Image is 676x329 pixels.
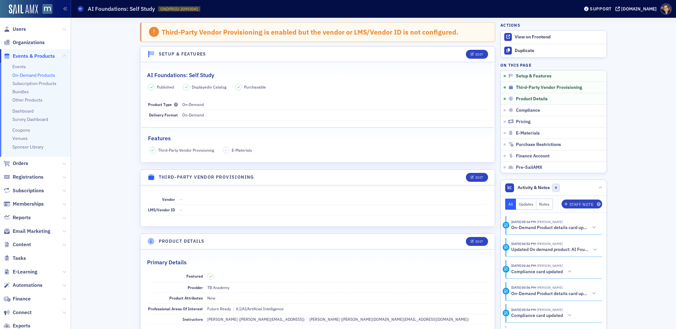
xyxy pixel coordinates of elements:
[149,112,178,117] span: Delivery Format
[13,39,45,46] span: Organizations
[3,174,43,181] a: Registrations
[536,285,563,290] span: Dee Sullivan
[516,96,548,102] span: Product Details
[13,295,31,302] span: Finance
[516,165,542,170] span: Pre-SailAMX
[501,44,607,57] button: Duplicate
[562,200,602,208] button: Staff Note
[225,148,227,152] span: –
[13,268,37,275] span: E-Learning
[12,144,43,150] a: Sponsor Library
[475,53,483,56] div: Edit
[475,240,483,243] div: Edit
[13,309,32,316] span: Connect
[511,313,563,319] h5: Compliance card updated
[503,288,509,294] div: Activity
[516,73,551,79] span: Setup & Features
[12,97,42,103] a: Other Products
[621,6,657,12] div: [DOMAIN_NAME]
[466,237,488,246] button: Edit
[12,127,30,133] a: Coupons
[536,307,563,312] span: Dee Sullivan
[148,102,178,107] span: Product Type
[511,247,598,253] button: Updated On demand product: AI Foundations: Self Study
[516,130,540,136] span: E-Materials
[12,108,34,114] a: Dashboard
[3,201,44,207] a: Memberships
[148,306,203,311] span: Professional Areas Of Interest
[660,3,672,15] span: Profile
[13,228,50,235] span: Email Marketing
[12,72,55,78] a: On-Demand Products
[3,214,31,221] a: Reports
[13,160,28,167] span: Orders
[13,255,26,262] span: Tasks
[188,285,203,290] span: Provider
[244,84,266,90] span: Purchasable
[516,108,540,113] span: Compliance
[3,241,31,248] a: Content
[536,263,563,268] span: Dee Sullivan
[501,30,607,44] a: View on Frontend
[3,53,55,60] a: Events & Products
[511,225,588,231] h5: On-Demand Product details card updated
[511,224,598,231] button: On-Demand Product details card updated
[183,317,203,322] span: Instructors
[157,84,174,90] span: Published
[511,268,574,275] button: Compliance card updated
[3,309,32,316] a: Connect
[307,316,469,322] div: [PERSON_NAME] ([PERSON_NAME][DOMAIN_NAME][EMAIL_ADDRESS][DOMAIN_NAME])
[511,312,574,319] button: Compliance card updated
[516,199,537,210] button: Updates
[12,64,26,69] a: Events
[207,306,231,312] div: Future Ready
[159,174,254,181] h4: Third-Party Vendor Provisioning
[13,26,26,33] span: Users
[503,244,509,251] div: Activity
[570,203,594,206] div: Staff Note
[232,147,252,153] span: E-Materials
[511,307,536,312] time: 6/27/2025 05:54 PM
[13,241,31,248] span: Content
[515,34,603,40] div: View on Frontend
[186,273,203,279] span: Featured
[162,197,175,202] span: Vendor
[13,201,44,207] span: Memberships
[466,173,488,182] button: Edit
[88,5,155,13] h1: AI Foundations: Self Study
[516,85,582,90] span: Third-Party Vendor Provisioning
[615,7,659,11] button: [DOMAIN_NAME]
[13,174,43,181] span: Registrations
[511,263,536,268] time: 6/30/2025 03:46 PM
[3,39,45,46] a: Organizations
[590,6,612,12] div: Support
[516,142,561,148] span: Purchase Restrictions
[13,187,44,194] span: Subscriptions
[147,71,214,79] h2: AI Foundations: Self Study
[159,51,206,57] h4: Setup & Features
[159,238,205,245] h4: Product Details
[13,214,31,221] span: Reports
[475,176,483,179] div: Edit
[3,282,42,289] a: Automations
[147,258,187,266] h2: Primary Details
[505,199,516,210] button: All
[3,228,50,235] a: Email Marketing
[12,116,48,122] a: Survey Dashboard
[511,290,598,297] button: On-Demand Product details card updated
[516,153,550,159] span: Finance Account
[536,220,563,224] span: Dee Sullivan
[12,135,28,141] a: Venues
[9,4,38,15] img: SailAMX
[182,112,204,117] span: On-Demand
[148,207,175,212] span: LMS/Vendor ID
[148,134,171,142] h2: Features
[3,295,31,302] a: Finance
[516,119,531,125] span: Pricing
[511,285,536,290] time: 6/27/2025 05:56 PM
[160,6,198,12] span: ONDPROD-20993041
[511,269,563,275] h5: Compliance card updated
[518,184,550,191] span: Activity & Notes
[179,207,183,212] span: —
